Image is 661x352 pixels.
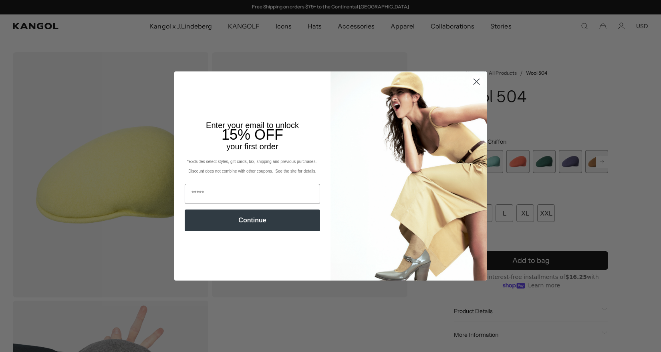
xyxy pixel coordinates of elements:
span: *Excludes select styles, gift cards, tax, shipping and previous purchases. Discount does not comb... [187,159,318,173]
button: Continue [185,210,320,231]
span: 15% OFF [222,126,283,143]
img: 93be19ad-e773-4382-80b9-c9d740c9197f.jpeg [330,71,487,280]
input: Email [185,184,320,204]
button: Close dialog [470,75,484,89]
span: your first order [226,142,278,151]
span: Enter your email to unlock [206,121,299,130]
